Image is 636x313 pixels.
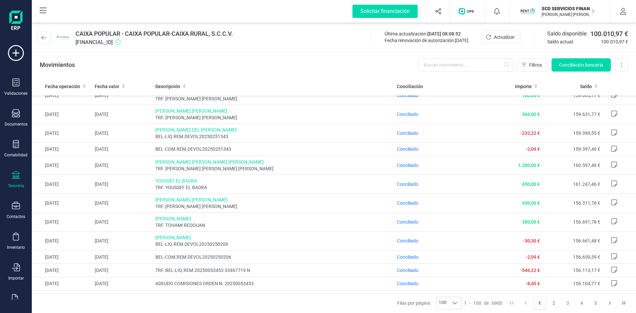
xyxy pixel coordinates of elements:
td: 156.454,77 € [543,290,603,309]
p: Movimientos [40,60,75,70]
td: [DATE] [92,194,152,213]
td: [DATE] [92,232,152,250]
img: Logo de OPS [459,8,476,15]
td: [DATE] [32,142,92,156]
td: [DATE] [92,277,152,290]
div: Documentos [5,122,27,127]
img: Logo Finanedi [9,11,23,32]
button: Solicitar financiación [344,1,426,22]
span: -8,40 € [526,281,540,286]
td: [DATE] [32,250,92,264]
td: [DATE] [92,290,152,309]
p: SCD SERVICIOS FINANCIEROS SL [542,5,595,12]
span: TRF. YOUSSEF EL BADRA [155,184,392,191]
div: Última actualización: [385,30,468,37]
span: TRF. [PERSON_NAME] [PERSON_NAME] [155,95,392,102]
span: 566,00 € [522,112,540,117]
span: TRF. [PERSON_NAME] [PERSON_NAME] [155,114,392,121]
span: Conciliado [397,130,418,136]
span: -30,30 € [523,238,540,243]
span: [DATE] [455,38,468,43]
td: [DATE] [92,124,152,142]
span: Importe [515,83,532,90]
span: -2,09 € [526,254,540,260]
td: [DATE] [32,264,92,277]
span: Conciliado [397,112,418,117]
td: 156.113,17 € [543,264,603,277]
span: Conciliación [397,83,423,90]
div: Solicitar financiación [352,5,418,18]
span: 100.010,97 € [601,38,628,45]
td: [DATE] [92,156,152,175]
td: 156.659,39 € [543,250,603,264]
span: [PERSON_NAME] [PERSON_NAME] [155,108,392,114]
span: Saldo [580,83,592,90]
span: Filtros [529,62,542,68]
span: [FINANCIAL_ID] [76,38,233,46]
span: TRF. [PERSON_NAME] [PERSON_NAME] [PERSON_NAME] [155,165,392,172]
td: [DATE] [32,156,92,175]
span: Actualizar [494,34,515,40]
span: 100 [437,297,449,309]
td: [DATE] [32,194,92,213]
span: BEL-COM.REM.DEVOL20250250206 [155,254,392,260]
span: Conciliado [397,93,418,98]
div: Inventario [7,245,25,250]
td: 156.311,78 € [543,194,603,213]
span: Descripción [155,83,180,90]
td: [DATE] [32,232,92,250]
span: 1 [464,300,467,306]
span: Conciliado [397,238,418,243]
button: Last Page [617,297,630,309]
button: Filtros [517,58,548,72]
td: [DATE] [32,277,92,290]
span: [PERSON_NAME] [PERSON_NAME] [155,196,392,203]
div: Tesorería [8,183,24,188]
td: [DATE] [32,124,92,142]
span: ADEUDO COMISIONES ORDEN N. 20250053453 [155,280,392,287]
img: SC [520,4,535,19]
div: - [464,300,502,306]
div: Contactos [7,214,25,219]
td: [DATE] [92,250,152,264]
span: [PERSON_NAME] [155,215,392,222]
button: Actualizar [482,30,520,44]
span: Conciliado [397,281,418,286]
button: Page 5 [589,297,602,309]
td: [DATE] [92,142,152,156]
span: Fecha operación [45,83,80,90]
span: Saldo disponible: [547,30,588,38]
span: 100.010,97 € [590,29,628,38]
td: 161.247,46 € [543,175,603,194]
span: -2,09 € [526,146,540,152]
button: Conciliación bancaria [552,58,611,72]
td: 159.397,46 € [543,142,603,156]
td: [DATE] [32,105,92,124]
td: 159.399,55 € [543,124,603,142]
span: Conciliación bancaria [559,62,603,68]
span: Conciliado [397,182,418,187]
span: BEL-COM.REM.DEVOL20250251343 [155,146,392,152]
span: 6960 [492,300,502,306]
td: [DATE] [92,213,152,232]
span: de [484,300,489,306]
span: 100 [473,300,481,306]
span: 100,00 € [522,93,540,98]
button: SCSCD SERVICIOS FINANCIEROS SL[PERSON_NAME] [PERSON_NAME] VOZMEDIANO [PERSON_NAME] [518,1,603,22]
div: Validaciones [4,91,27,96]
td: 160.597,46 € [543,156,603,175]
button: Logo de OPS [455,1,480,22]
span: [PERSON_NAME] [155,234,392,241]
input: Buscar movimiento... [418,58,513,72]
button: Page 2 [548,297,560,309]
span: YOUSSEF EL BADRA [155,178,392,184]
span: Conciliado [397,146,418,152]
span: [PERSON_NAME] [PERSON_NAME] [PERSON_NAME] [155,159,392,165]
span: [DATE] 08:08:52 [427,31,461,36]
div: Fecha renovación de autorización: [385,37,468,44]
span: BEL-LIQ.REM.DEVOL20250250206 [155,241,392,247]
button: Next Page [604,297,616,309]
div: Filas por página: [397,297,461,309]
span: TRF. BEL-LIQ.REM.20250053453 33467719 N [155,267,392,274]
span: TRF. TOHAMI REDOUAN [155,222,392,229]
